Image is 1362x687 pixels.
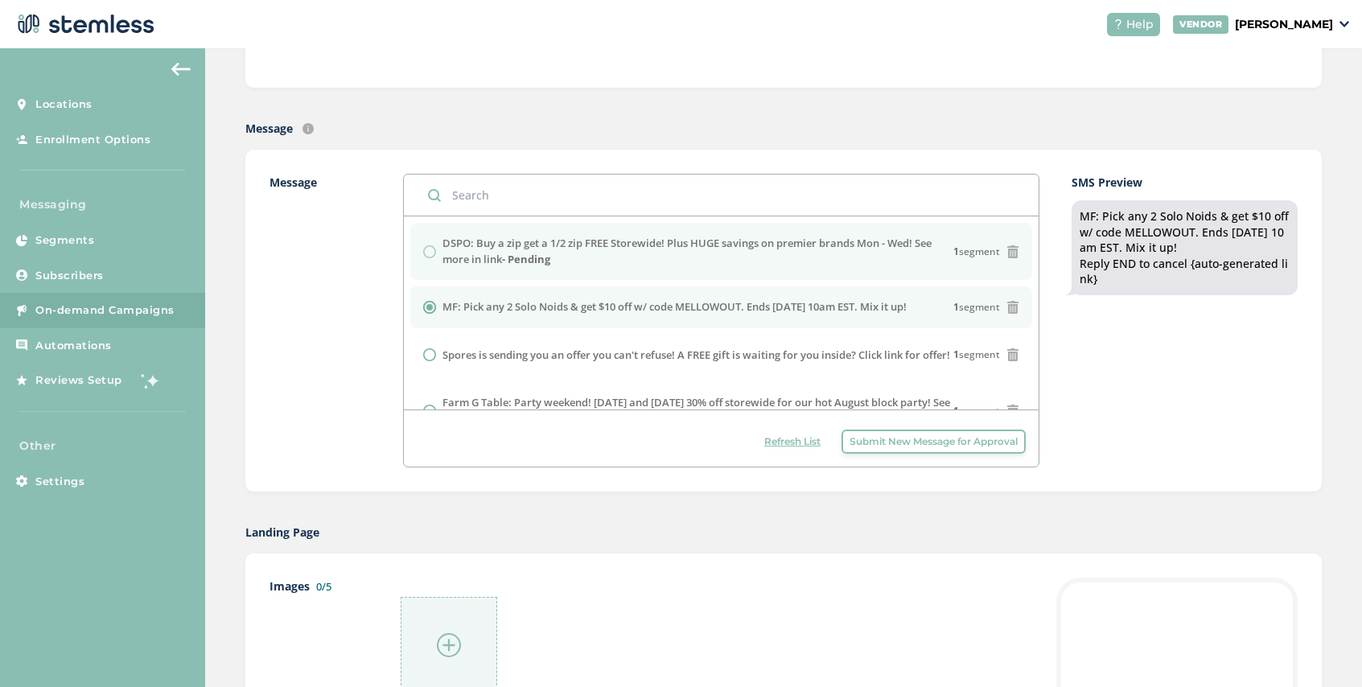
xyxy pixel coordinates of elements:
img: logo-dark-0685b13c.svg [13,8,154,40]
label: SMS Preview [1072,174,1298,191]
strong: - Pending [502,252,550,266]
strong: 1 [953,348,959,361]
span: Subscribers [35,268,104,284]
span: Locations [35,97,93,113]
img: icon-circle-plus-45441306.svg [437,633,461,657]
span: Submit New Message for Approval [850,434,1018,449]
div: VENDOR [1173,15,1228,34]
img: icon-info-236977d2.svg [302,123,314,134]
img: glitter-stars-b7820f95.gif [134,364,167,397]
label: Message [245,120,293,137]
img: icon-arrow-back-accent-c549486e.svg [171,63,191,76]
span: Refresh List [764,434,821,449]
img: icon-help-white-03924b79.svg [1113,19,1123,29]
strong: 1 [953,404,959,418]
span: segment [953,404,1000,418]
p: [PERSON_NAME] [1235,16,1333,33]
span: segment [953,348,1000,362]
span: Segments [35,232,94,249]
span: Reviews Setup [35,372,122,389]
label: Message [270,174,371,467]
img: icon_down-arrow-small-66adaf34.svg [1339,21,1349,27]
strong: 1 [953,300,959,314]
span: On-demand Campaigns [35,302,175,319]
button: Refresh List [756,430,829,454]
iframe: Chat Widget [1282,610,1362,687]
label: MF: Pick any 2 Solo Noids & get $10 off w/ code MELLOWOUT. Ends [DATE] 10am EST. Mix it up! [442,299,907,315]
span: segment [953,245,1000,259]
strong: 1 [953,245,959,258]
span: Help [1126,16,1154,33]
div: MF: Pick any 2 Solo Noids & get $10 off w/ code MELLOWOUT. Ends [DATE] 10am EST. Mix it up! Reply... [1080,208,1290,287]
button: Submit New Message for Approval [841,430,1026,454]
label: Farm G Table: Party weekend! [DATE] and [DATE] 30% off storewide for our hot August block party! ... [442,395,953,426]
span: Automations [35,338,112,354]
label: 0/5 [316,579,331,594]
span: segment [953,300,1000,315]
label: Spores is sending you an offer you can't refuse! A FREE gift is waiting for you inside? Click lin... [442,348,950,364]
label: DSPO: Buy a zip get a 1/2 zip FREE Storewide! Plus HUGE savings on premier brands Mon - Wed! See ... [442,236,953,267]
span: Enrollment Options [35,132,150,148]
label: Landing Page [245,524,319,541]
span: Settings [35,474,84,490]
input: Search [404,175,1039,216]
